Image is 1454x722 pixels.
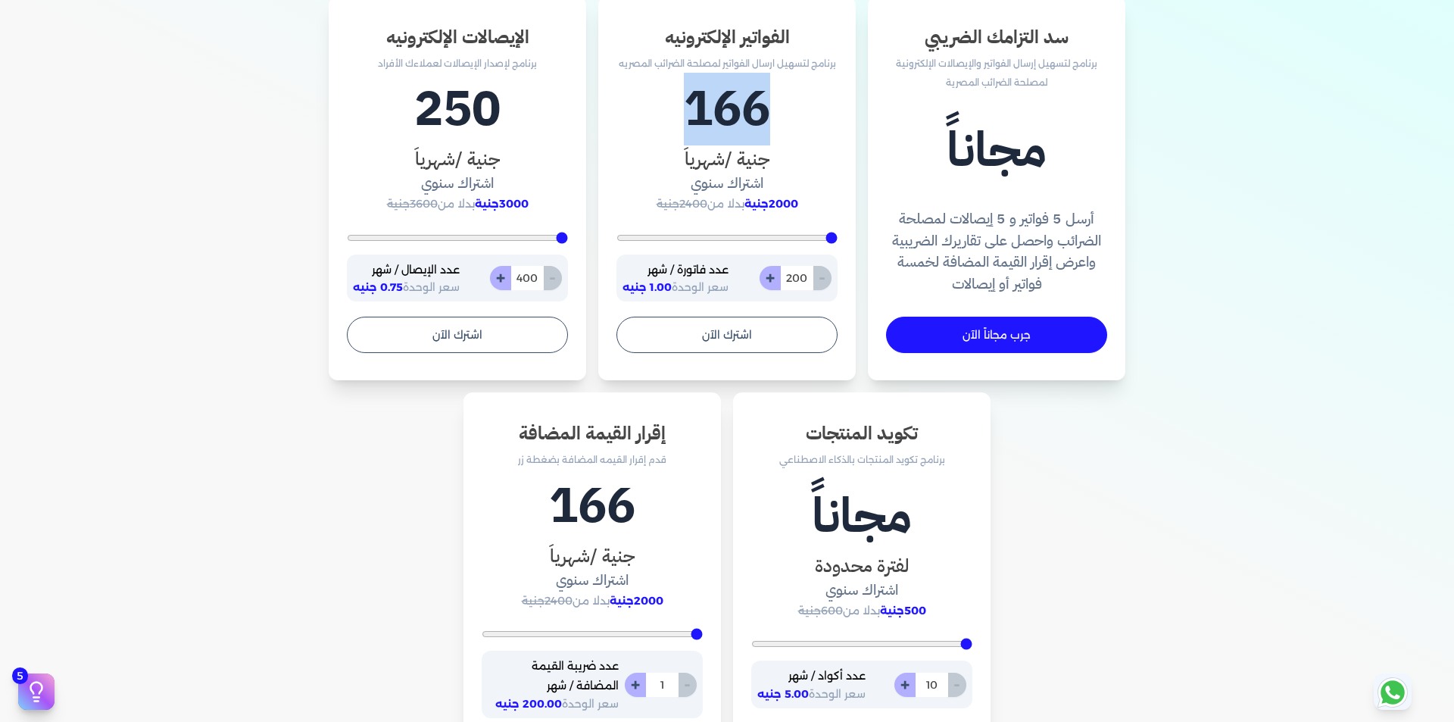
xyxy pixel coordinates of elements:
button: اشترك الآن [347,317,568,353]
h3: إقرار القيمة المضافة [482,420,703,447]
span: 5 [12,667,28,684]
p: عدد فاتورة / شهر [622,261,729,280]
span: سعر الوحدة [353,280,460,294]
h3: جنية /شهرياَ [482,542,703,570]
span: 3600جنية [387,197,438,211]
input: 0 [510,266,544,290]
span: 2400جنية [522,594,573,608]
h4: اشتراك سنوي [482,570,703,592]
span: سعر الوحدة [495,697,619,711]
h1: 166 [616,73,838,145]
button: 5 [18,674,55,710]
span: 3000جنية [475,197,529,211]
span: 2400جنية [657,197,707,211]
span: سعر الوحدة [622,280,729,294]
span: 0.75 جنيه [353,280,403,294]
p: قدم إقرار القيمه المضافة بضغطة زر [482,450,703,470]
h4: أرسل 5 فواتير و 5 إيصالات لمصلحة الضرائب واحصل على تقاريرك الضريبية واعرض إقرار القيمة المضافة لخ... [886,208,1107,295]
p: برنامج لإصدار الإيصالات لعملاءك الأفراد [347,54,568,73]
p: عدد أكواد / شهر [757,667,866,686]
h1: 166 [482,470,703,542]
button: + [760,266,781,290]
p: برنامج لتسهيل إرسال الفواتير والإيصالات الإلكترونية لمصلحة الضرائب المصرية [886,54,1107,92]
a: جرب مجاناً الآن [886,317,1107,353]
button: اشترك الآن [616,317,838,353]
span: سعر الوحدة [757,687,866,701]
span: 5.00 جنيه [757,687,809,701]
input: 0 [915,673,948,697]
p: بدلا من [751,602,972,621]
button: + [625,673,646,697]
h1: مجاناً [886,114,1107,186]
p: عدد ضريبة القيمة المضافة / شهر [488,657,619,695]
h3: الفواتير الإلكترونيه [616,23,838,51]
button: + [894,673,916,697]
p: برنامج لتسهيل ارسال الفواتير لمصلحة الضرائب المصريه [616,54,838,73]
input: 0 [780,266,813,290]
button: + [490,266,511,290]
p: بدلا من [616,195,838,214]
h1: مجاناً [751,480,972,552]
h4: اشتراك سنوي [347,173,568,195]
p: بدلا من [347,195,568,214]
h3: سد التزامك الضريبي [886,23,1107,51]
h1: 250 [347,73,568,145]
h3: تكويد المنتجات [751,420,972,447]
span: 600جنية [798,604,843,617]
h3: لفترة محدودة [751,552,972,580]
h4: اشتراك سنوي [751,580,972,602]
p: بدلا من [482,592,703,611]
span: 2000جنية [744,197,798,211]
p: عدد الإيصال / شهر [353,261,460,280]
span: 2000جنية [610,594,663,608]
span: 1.00 جنيه [622,280,672,294]
h4: اشتراك سنوي [616,173,838,195]
h3: جنية /شهرياَ [616,145,838,173]
h3: جنية /شهرياَ [347,145,568,173]
span: 500جنية [880,604,926,617]
h3: الإيصالات الإلكترونيه [347,23,568,51]
span: 200.00 جنيه [495,697,562,711]
input: 0 [645,673,679,697]
p: برنامج تكويد المنتجات بالذكاء الاصطناعي [751,450,972,470]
